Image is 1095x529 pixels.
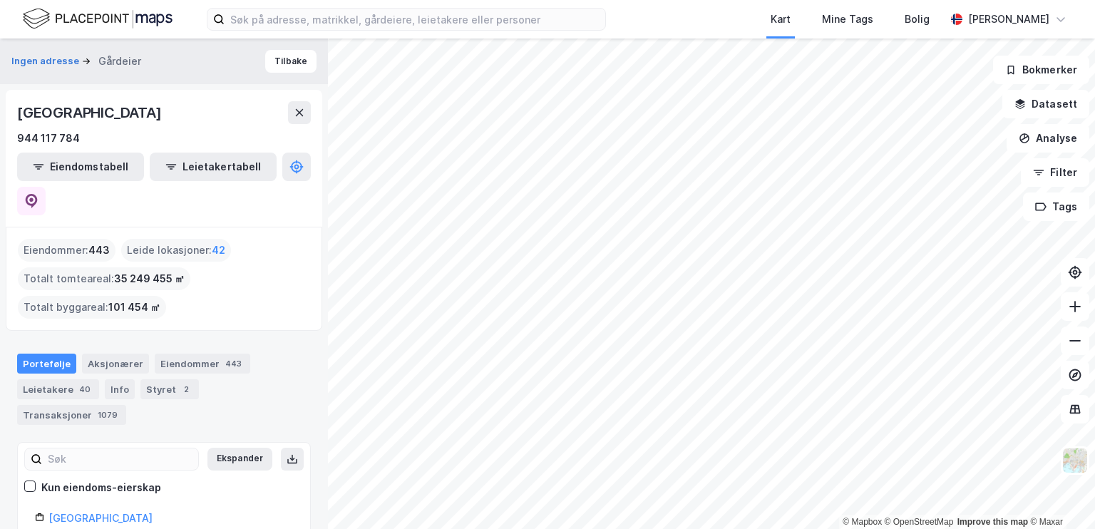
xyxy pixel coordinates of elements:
span: 35 249 455 ㎡ [114,270,185,287]
div: Kun eiendoms-eierskap [41,479,161,496]
img: Z [1061,447,1089,474]
a: [GEOGRAPHIC_DATA] [48,512,153,524]
div: Transaksjoner [17,405,126,425]
button: Leietakertabell [150,153,277,181]
a: OpenStreetMap [885,517,954,527]
div: Bolig [905,11,930,28]
button: Tags [1023,192,1089,221]
span: 443 [88,242,110,259]
div: Kart [771,11,791,28]
iframe: Chat Widget [1024,461,1095,529]
div: Leide lokasjoner : [121,239,231,262]
div: 40 [76,382,93,396]
div: 944 117 784 [17,130,80,147]
button: Datasett [1002,90,1089,118]
div: Aksjonærer [82,354,149,374]
button: Analyse [1007,124,1089,153]
div: Gårdeier [98,53,141,70]
button: Bokmerker [993,56,1089,84]
input: Søk [42,448,198,470]
button: Ingen adresse [11,54,82,68]
div: [PERSON_NAME] [968,11,1049,28]
button: Eiendomstabell [17,153,144,181]
div: Leietakere [17,379,99,399]
div: Kontrollprogram for chat [1024,461,1095,529]
input: Søk på adresse, matrikkel, gårdeiere, leietakere eller personer [225,9,605,30]
div: Info [105,379,135,399]
div: Eiendommer [155,354,250,374]
span: 101 454 ㎡ [108,299,160,316]
button: Filter [1021,158,1089,187]
button: Tilbake [265,50,317,73]
img: logo.f888ab2527a4732fd821a326f86c7f29.svg [23,6,173,31]
a: Improve this map [957,517,1028,527]
div: Portefølje [17,354,76,374]
div: Totalt byggareal : [18,296,166,319]
div: [GEOGRAPHIC_DATA] [17,101,165,124]
div: Eiendommer : [18,239,115,262]
div: Mine Tags [822,11,873,28]
div: Styret [140,379,199,399]
div: 1079 [95,408,120,422]
div: 443 [222,356,245,371]
span: 42 [212,242,225,259]
button: Ekspander [207,448,272,471]
div: Totalt tomteareal : [18,267,190,290]
a: Mapbox [843,517,882,527]
div: 2 [179,382,193,396]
